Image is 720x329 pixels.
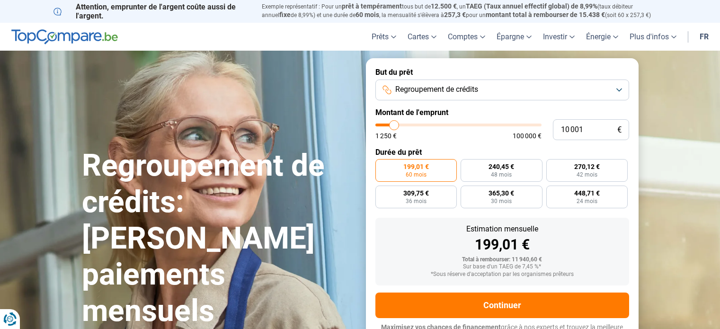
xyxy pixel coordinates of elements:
[375,68,629,77] label: But du prêt
[53,2,250,20] p: Attention, emprunter de l'argent coûte aussi de l'argent.
[574,190,600,196] span: 448,71 €
[395,84,478,95] span: Regroupement de crédits
[375,133,397,139] span: 1 250 €
[383,271,622,278] div: *Sous réserve d'acceptation par les organismes prêteurs
[403,190,429,196] span: 309,75 €
[406,172,427,178] span: 60 mois
[694,23,714,51] a: fr
[383,264,622,270] div: Sur base d'un TAEG de 7,45 %*
[486,11,605,18] span: montant total à rembourser de 15.438 €
[11,29,118,44] img: TopCompare
[375,108,629,117] label: Montant de l'emprunt
[342,2,402,10] span: prêt à tempérament
[577,198,597,204] span: 24 mois
[402,23,442,51] a: Cartes
[406,198,427,204] span: 36 mois
[489,190,514,196] span: 365,30 €
[574,163,600,170] span: 270,12 €
[375,293,629,318] button: Continuer
[624,23,682,51] a: Plus d'infos
[491,172,512,178] span: 48 mois
[442,23,491,51] a: Comptes
[375,80,629,100] button: Regroupement de crédits
[577,172,597,178] span: 42 mois
[383,238,622,252] div: 199,01 €
[580,23,624,51] a: Énergie
[366,23,402,51] a: Prêts
[279,11,291,18] span: fixe
[537,23,580,51] a: Investir
[383,225,622,233] div: Estimation mensuelle
[403,163,429,170] span: 199,01 €
[356,11,379,18] span: 60 mois
[466,2,597,10] span: TAEG (Taux annuel effectif global) de 8,99%
[444,11,466,18] span: 257,3 €
[383,257,622,263] div: Total à rembourser: 11 940,60 €
[431,2,457,10] span: 12.500 €
[491,198,512,204] span: 30 mois
[617,126,622,134] span: €
[262,2,667,19] p: Exemple représentatif : Pour un tous but de , un (taux débiteur annuel de 8,99%) et une durée de ...
[375,148,629,157] label: Durée du prêt
[491,23,537,51] a: Épargne
[513,133,542,139] span: 100 000 €
[489,163,514,170] span: 240,45 €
